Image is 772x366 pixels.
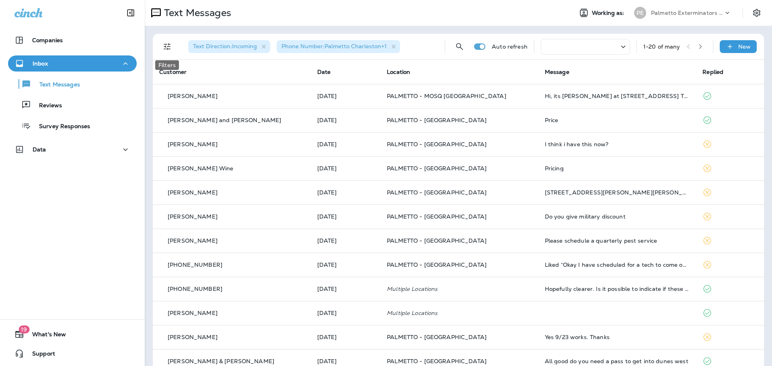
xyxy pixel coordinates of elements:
div: All good do you need a pass to get into dunes west [545,358,690,364]
span: PALMETTO - [GEOGRAPHIC_DATA] [387,237,487,244]
span: PALMETTO - MOSQ [GEOGRAPHIC_DATA] [387,92,506,100]
span: PALMETTO - [GEOGRAPHIC_DATA] [387,165,487,172]
span: Customer [159,68,187,76]
span: PALMETTO - [GEOGRAPHIC_DATA] [387,189,487,196]
span: 19 [18,325,29,333]
p: Sep 19, 2025 04:16 PM [317,237,374,244]
button: Settings [749,6,764,20]
p: Sep 22, 2025 09:38 AM [317,93,374,99]
div: Phone Number:Palmetto Charleston+1 [277,40,400,53]
p: [PERSON_NAME] [168,213,218,220]
p: Companies [32,37,63,43]
p: Inbox [33,60,48,67]
div: Yes 9/23 works. Thanks [545,334,690,340]
span: PALMETTO - [GEOGRAPHIC_DATA] [387,213,487,220]
button: Support [8,346,137,362]
div: Price [545,117,690,123]
div: Please schedule a quarterly pest service [545,237,690,244]
div: Hopefully clearer. Is it possible to indicate if these are covered under our existing pest contro... [545,286,690,292]
p: Text Messages [31,81,80,89]
p: Sep 19, 2025 05:51 PM [317,213,374,220]
p: [PERSON_NAME] Wine [168,165,234,172]
p: Data [33,146,46,153]
div: Hi, its Carol Gossage at 1445 Oaklanding Rd. This is directly under my front door on porch. It's ... [545,93,690,99]
span: Replied [702,68,723,76]
p: [PERSON_NAME] [168,141,218,147]
span: Message [545,68,569,76]
span: PALMETTO - [GEOGRAPHIC_DATA] [387,141,487,148]
p: [PERSON_NAME] [168,93,218,99]
p: Sep 19, 2025 01:24 PM [317,262,374,268]
button: Search Messages [452,39,468,55]
span: Support [24,350,55,360]
p: [PERSON_NAME] and [PERSON_NAME] [168,117,281,123]
div: Text Direction:Incoming [188,40,270,53]
p: Sep 19, 2025 08:49 PM [317,189,374,196]
p: Multiple Locations [387,310,532,316]
button: Filters [159,39,175,55]
button: Collapse Sidebar [119,5,142,21]
div: 8764 Laurel Grove Lane, North Charleston [545,189,690,196]
p: Reviews [31,102,62,110]
div: Filters [155,60,179,70]
span: Location [387,68,410,76]
div: Pricing [545,165,690,172]
p: New [738,43,751,50]
p: Sep 20, 2025 03:47 PM [317,165,374,172]
span: Date [317,68,331,76]
p: Multiple Locations [387,286,532,292]
p: Sep 19, 2025 09:32 AM [317,334,374,340]
p: Auto refresh [492,43,528,50]
div: Liked “Okay I have scheduled for a tech to come out Wednesday the 24th between 8-10am. I have als... [545,262,690,268]
button: 19What's New [8,326,137,342]
p: [PERSON_NAME] [168,189,218,196]
button: Reviews [8,96,137,113]
p: Sep 19, 2025 01:07 PM [317,286,374,292]
p: [PHONE_NUMBER] [168,262,222,268]
div: Do you give military discount [545,213,690,220]
span: What's New [24,331,66,341]
span: PALMETTO - [GEOGRAPHIC_DATA] [387,358,487,365]
p: [PERSON_NAME] [168,310,218,316]
p: Survey Responses [31,123,90,131]
p: [PHONE_NUMBER] [168,286,222,292]
span: PALMETTO - [GEOGRAPHIC_DATA] [387,261,487,268]
p: Sep 19, 2025 09:23 AM [317,358,374,364]
span: Phone Number : Palmetto Charleston +1 [281,43,387,50]
p: Sep 22, 2025 06:40 AM [317,117,374,123]
span: PALMETTO - [GEOGRAPHIC_DATA] [387,117,487,124]
div: PE [634,7,646,19]
span: PALMETTO - [GEOGRAPHIC_DATA] [387,333,487,341]
p: Text Messages [161,7,231,19]
p: Sep 19, 2025 11:37 AM [317,310,374,316]
div: 1 - 20 of many [643,43,680,50]
p: Sep 21, 2025 08:26 AM [317,141,374,147]
div: I think i have this now? [545,141,690,147]
p: [PERSON_NAME] & [PERSON_NAME] [168,358,274,364]
button: Text Messages [8,76,137,92]
p: [PERSON_NAME] [168,334,218,340]
span: Text Direction : Incoming [193,43,257,50]
button: Survey Responses [8,117,137,134]
span: Working as: [592,10,626,16]
button: Data [8,141,137,157]
button: Inbox [8,55,137,72]
p: Palmetto Exterminators LLC [651,10,723,16]
p: [PERSON_NAME] [168,237,218,244]
button: Companies [8,32,137,48]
